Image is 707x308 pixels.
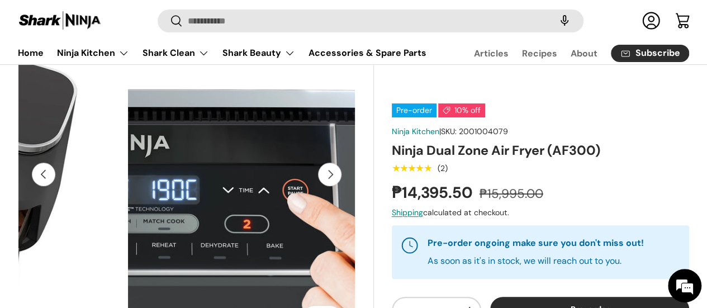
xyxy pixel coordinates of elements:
[441,126,457,136] span: SKU:
[6,196,213,235] textarea: Type your message and hit 'Enter'
[428,254,644,268] p: As soon as it's in stock, we will reach out to you.
[428,237,644,249] strong: Pre-order ongoing make sure you don't miss out!
[65,86,154,199] span: We're online!
[392,183,476,203] strong: ₱14,395.50
[447,42,689,64] nav: Secondary
[50,42,136,64] summary: Ninja Kitchen
[635,49,680,58] span: Subscribe
[571,42,597,64] a: About
[438,103,485,117] span: 10% off
[547,9,582,34] speech-search-button: Search by voice
[392,103,436,117] span: Pre-order
[392,126,439,136] a: Ninja Kitchen
[392,164,431,174] div: 5.0 out of 5.0 stars
[459,126,508,136] span: 2001004079
[392,207,423,217] a: Shipping
[216,42,302,64] summary: Shark Beauty
[183,6,210,32] div: Minimize live chat window
[392,142,689,159] h1: Ninja Dual Zone Air Fryer (AF300)
[309,42,426,64] a: Accessories & Spare Parts
[58,63,188,77] div: Chat with us now
[480,186,543,202] s: ₱15,995.00
[392,163,431,174] span: ★★★★★
[392,207,689,219] div: calculated at checkout.
[474,42,509,64] a: Articles
[18,42,44,64] a: Home
[522,42,557,64] a: Recipes
[439,126,508,136] span: |
[136,42,216,64] summary: Shark Clean
[611,45,689,62] a: Subscribe
[18,42,426,64] nav: Primary
[18,10,102,32] img: Shark Ninja Philippines
[438,164,448,173] div: (2)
